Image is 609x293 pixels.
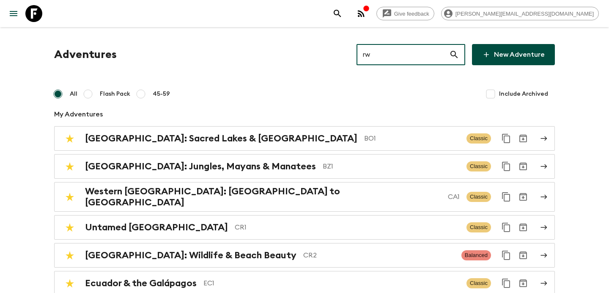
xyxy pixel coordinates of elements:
p: CA1 [448,192,460,202]
p: CR1 [235,222,460,232]
h2: [GEOGRAPHIC_DATA]: Wildlife & Beach Beauty [85,250,296,261]
span: 45-59 [153,90,170,98]
h2: Western [GEOGRAPHIC_DATA]: [GEOGRAPHIC_DATA] to [GEOGRAPHIC_DATA] [85,186,441,208]
p: My Adventures [54,109,555,119]
span: Classic [466,278,491,288]
span: Classic [466,161,491,171]
span: Flash Pack [100,90,130,98]
a: Give feedback [376,7,434,20]
span: Balanced [461,250,491,260]
h2: Ecuador & the Galápagos [85,278,197,289]
button: Duplicate for 45-59 [498,158,515,175]
span: All [70,90,77,98]
a: New Adventure [472,44,555,65]
button: Duplicate for 45-59 [498,188,515,205]
span: [PERSON_NAME][EMAIL_ADDRESS][DOMAIN_NAME] [451,11,598,17]
p: CR2 [303,250,455,260]
span: Give feedback [390,11,434,17]
button: Archive [515,219,532,236]
span: Classic [466,133,491,144]
button: Archive [515,247,532,264]
button: Archive [515,188,532,205]
button: search adventures [329,5,346,22]
a: [GEOGRAPHIC_DATA]: Wildlife & Beach BeautyCR2BalancedDuplicate for 45-59Archive [54,243,555,268]
h2: [GEOGRAPHIC_DATA]: Jungles, Mayans & Manatees [85,161,316,172]
span: Include Archived [499,90,548,98]
span: Classic [466,192,491,202]
input: e.g. AR1, Argentina [357,43,449,66]
p: BO1 [364,133,460,144]
a: [GEOGRAPHIC_DATA]: Jungles, Mayans & ManateesBZ1ClassicDuplicate for 45-59Archive [54,154,555,179]
h2: [GEOGRAPHIC_DATA]: Sacred Lakes & [GEOGRAPHIC_DATA] [85,133,357,144]
a: [GEOGRAPHIC_DATA]: Sacred Lakes & [GEOGRAPHIC_DATA]BO1ClassicDuplicate for 45-59Archive [54,126,555,151]
h2: Untamed [GEOGRAPHIC_DATA] [85,222,228,233]
div: [PERSON_NAME][EMAIL_ADDRESS][DOMAIN_NAME] [441,7,599,20]
h1: Adventures [54,46,117,63]
p: EC1 [203,278,460,288]
button: Archive [515,275,532,292]
span: Classic [466,222,491,232]
button: Archive [515,158,532,175]
button: Duplicate for 45-59 [498,275,515,292]
button: Duplicate for 45-59 [498,247,515,264]
button: Duplicate for 45-59 [498,130,515,147]
a: Western [GEOGRAPHIC_DATA]: [GEOGRAPHIC_DATA] to [GEOGRAPHIC_DATA]CA1ClassicDuplicate for 45-59Arc... [54,182,555,212]
button: Archive [515,130,532,147]
p: BZ1 [323,161,460,171]
button: menu [5,5,22,22]
button: Duplicate for 45-59 [498,219,515,236]
a: Untamed [GEOGRAPHIC_DATA]CR1ClassicDuplicate for 45-59Archive [54,215,555,240]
